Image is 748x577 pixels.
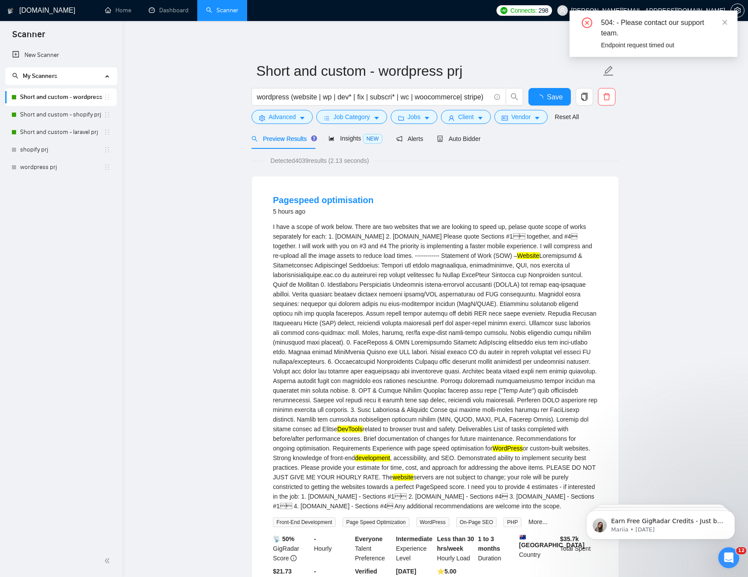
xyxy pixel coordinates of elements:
span: notification [396,136,402,142]
span: On-Page SEO [456,517,497,527]
span: holder [104,94,111,101]
a: More... [528,518,548,525]
li: Short and custom - laravel prj [5,123,117,141]
button: search [506,88,523,106]
input: Search Freelance Jobs... [257,91,490,102]
a: shopify prj [20,141,104,158]
b: Verified [355,568,377,575]
button: barsJob Categorycaret-down [316,110,387,124]
span: Auto Bidder [437,135,480,142]
div: Experience Level [394,534,435,563]
a: homeHome [105,7,131,14]
span: caret-down [374,115,380,121]
div: I have a scope of work below. There are two websites that we are looking to speed up, pelase quot... [273,222,598,511]
span: My Scanners [23,72,57,80]
div: 504: - Please contact our support team. [601,18,727,39]
span: user [559,7,566,14]
mark: DevTools [337,426,363,433]
b: ⭐️ 5.00 [437,568,456,575]
span: double-left [104,556,113,565]
span: Scanner [5,28,52,46]
b: - [314,535,316,542]
mark: website [393,474,413,481]
b: $21.73 [273,568,292,575]
span: Job Category [333,112,370,122]
a: setting [731,7,745,14]
span: Advanced [269,112,296,122]
div: 5 hours ago [273,206,374,217]
span: info-circle [494,94,500,100]
li: Short and custom - wordpress prj [5,88,117,106]
span: caret-down [477,115,483,121]
button: setting [731,4,745,18]
li: shopify prj [5,141,117,158]
span: Vendor [511,112,531,122]
span: holder [104,164,111,171]
span: close-circle [582,18,592,28]
span: info-circle [290,555,297,561]
span: Detected 4039 results (2.13 seconds) [264,156,375,165]
span: search [12,73,18,79]
button: folderJobscaret-down [391,110,438,124]
span: Preview Results [252,135,315,142]
mark: WordPress [493,445,523,452]
span: robot [437,136,443,142]
button: idcardVendorcaret-down [494,110,548,124]
mark: development [355,454,390,461]
span: search [252,136,258,142]
b: 1 to 3 months [478,535,500,552]
a: Short and custom - shopify prj [20,106,104,123]
span: delete [598,93,615,101]
div: GigRadar Score [271,534,312,563]
span: Save [547,91,563,102]
span: My Scanners [12,72,57,80]
a: Short and custom - laravel prj [20,123,104,141]
b: [GEOGRAPHIC_DATA] [519,534,585,549]
span: area-chart [329,135,335,141]
b: [DATE] [396,568,416,575]
span: caret-down [534,115,540,121]
a: dashboardDashboard [149,7,189,14]
a: Short and custom - wordpress prj [20,88,104,106]
a: searchScanner [206,7,238,14]
span: Client [458,112,474,122]
img: 🇦🇺 [520,534,526,540]
span: setting [731,7,744,14]
b: Less than 30 hrs/week [437,535,474,552]
span: caret-down [424,115,430,121]
span: idcard [502,115,508,121]
b: 📡 50% [273,535,294,542]
span: holder [104,146,111,153]
img: logo [7,4,14,18]
button: Save [528,88,571,106]
button: delete [598,88,615,106]
span: caret-down [299,115,305,121]
b: Intermediate [396,535,432,542]
a: New Scanner [12,46,110,64]
span: Page Speed Optimization [343,517,409,527]
span: 298 [538,6,548,15]
span: NEW [363,134,382,144]
div: Hourly [312,534,353,563]
li: New Scanner [5,46,117,64]
b: Everyone [355,535,383,542]
span: bars [324,115,330,121]
input: Scanner name... [256,60,601,82]
mark: Website [517,252,539,259]
span: holder [104,129,111,136]
div: Talent Preference [353,534,395,563]
iframe: Intercom live chat [718,547,739,568]
span: loading [536,95,547,102]
div: Total Spent [558,534,599,563]
div: Endpoint request timed out [601,40,727,50]
span: Front-End Development [273,517,336,527]
span: Connects: [510,6,537,15]
b: $ 35.7k [560,535,579,542]
span: close [722,19,728,25]
b: - [314,568,316,575]
div: Duration [476,534,517,563]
